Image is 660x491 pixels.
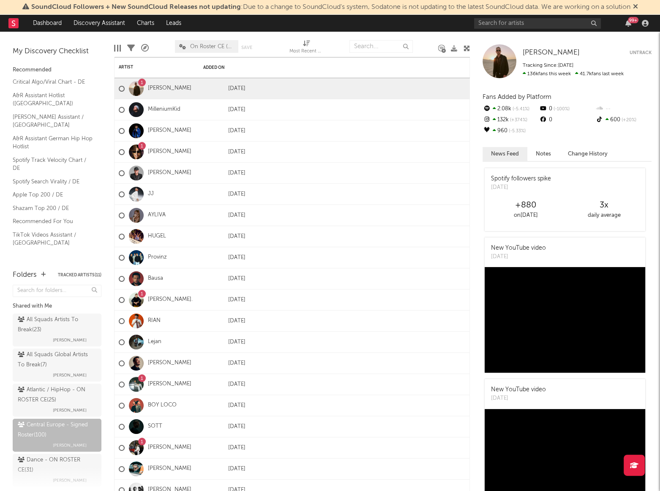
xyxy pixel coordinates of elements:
a: [PERSON_NAME]. [148,296,193,303]
div: All Squads Artists To Break ( 23 ) [18,315,94,335]
div: [DATE] [203,316,245,326]
a: Apple Top 200 / DE [13,190,93,199]
a: A&R Assistant German Hip Hop Hotlist [13,134,93,151]
div: [DATE] [203,464,245,474]
span: 41.7k fans last week [523,71,624,76]
a: Charts [131,15,160,32]
div: [DATE] [203,337,245,347]
div: [DATE] [203,443,245,453]
a: RIAN [148,317,161,325]
div: +880 [487,200,565,210]
div: 960 [483,125,539,136]
button: 99+ [625,20,631,27]
span: [PERSON_NAME] [53,475,87,486]
div: [DATE] [203,126,245,136]
div: Most Recent Track Global Audio Streams Daily Growth [289,36,323,60]
div: 0 [539,104,595,115]
a: [PERSON_NAME] [523,49,580,57]
div: Shared with Me [13,301,101,311]
a: [PERSON_NAME] [148,148,191,155]
span: -5.41 % [511,107,529,112]
button: Notes [527,147,559,161]
a: Spotify Track Velocity Chart / DE [13,155,93,173]
a: [PERSON_NAME] [148,85,191,92]
span: +374 % [509,118,527,123]
div: [DATE] [203,210,245,221]
span: -5.33 % [507,129,526,134]
div: [DATE] [203,422,245,432]
a: Leads [160,15,187,32]
a: Critical Algo/Viral Chart - DE [13,77,93,87]
div: My Discovery Checklist [13,46,101,57]
div: Edit Columns [114,36,121,60]
div: Added On [203,65,233,70]
button: Tracked Artists(11) [58,273,101,277]
div: 0 [539,115,595,125]
span: [PERSON_NAME] [523,49,580,56]
div: 132k [483,115,539,125]
a: SOTT [148,423,162,430]
a: Central Europe - Signed Roster(100)[PERSON_NAME] [13,419,101,452]
div: Recommended [13,65,101,75]
input: Search for artists [474,18,601,29]
span: [PERSON_NAME] [53,440,87,450]
div: A&R Pipeline [141,36,149,60]
span: Fans Added by Platform [483,94,551,100]
a: [PERSON_NAME] [148,169,191,177]
div: [DATE] [203,358,245,368]
input: Search for folders... [13,285,101,297]
div: [DATE] [203,232,245,242]
span: 136k fans this week [523,71,571,76]
a: [PERSON_NAME] [148,360,191,367]
div: [DATE] [203,168,245,178]
div: [DATE] [203,84,245,94]
a: Dance - ON ROSTER CE(31)[PERSON_NAME] [13,454,101,487]
button: Untrack [630,49,652,57]
a: All Squads Global Artists To Break(7)[PERSON_NAME] [13,349,101,382]
a: Lejan [148,338,161,346]
a: [PERSON_NAME] [148,465,191,472]
div: -- [595,104,652,115]
div: on [DATE] [487,210,565,221]
div: Central Europe - Signed Roster ( 100 ) [18,420,94,440]
div: All Squads Global Artists To Break ( 7 ) [18,350,94,370]
span: : Due to a change to SoundCloud's system, Sodatone is not updating to the latest SoundCloud data.... [31,4,630,11]
button: Save [241,45,252,50]
div: 3 x [565,200,643,210]
div: New YouTube video [491,244,546,253]
div: [DATE] [491,253,546,261]
button: News Feed [483,147,527,161]
a: Bausa [148,275,163,282]
div: New YouTube video [491,385,546,394]
a: Dashboard [27,15,68,32]
a: [PERSON_NAME] Assistant / [GEOGRAPHIC_DATA] [13,112,93,130]
a: Atlantic / HipHop - ON ROSTER CE(25)[PERSON_NAME] [13,384,101,417]
div: Dance - ON ROSTER CE ( 31 ) [18,455,94,475]
div: [DATE] [491,183,551,192]
a: JJ [148,191,154,198]
div: Folders [13,270,37,280]
input: Search... [349,40,413,53]
span: [PERSON_NAME] [53,405,87,415]
a: [PERSON_NAME] [148,381,191,388]
span: Dismiss [633,4,638,11]
a: Shazam Top 200 / DE [13,204,93,213]
div: Artist [119,65,182,70]
div: 600 [595,115,652,125]
div: [DATE] [203,295,245,305]
a: A&R Assistant Hotlist ([GEOGRAPHIC_DATA]) [13,91,93,108]
span: -100 % [552,107,570,112]
a: Recommended For You [13,217,93,226]
div: Most Recent Track Global Audio Streams Daily Growth [289,46,323,57]
div: [DATE] [203,379,245,390]
div: [DATE] [203,189,245,199]
div: [DATE] [203,274,245,284]
a: [PERSON_NAME] [148,127,191,134]
span: On Roster CE (Artists Only) [190,44,234,49]
div: daily average [565,210,643,221]
a: [PERSON_NAME] [148,444,191,451]
span: [PERSON_NAME] [53,335,87,345]
a: Provinz [148,254,167,261]
div: [DATE] [203,105,245,115]
a: BOY LOCO [148,402,177,409]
